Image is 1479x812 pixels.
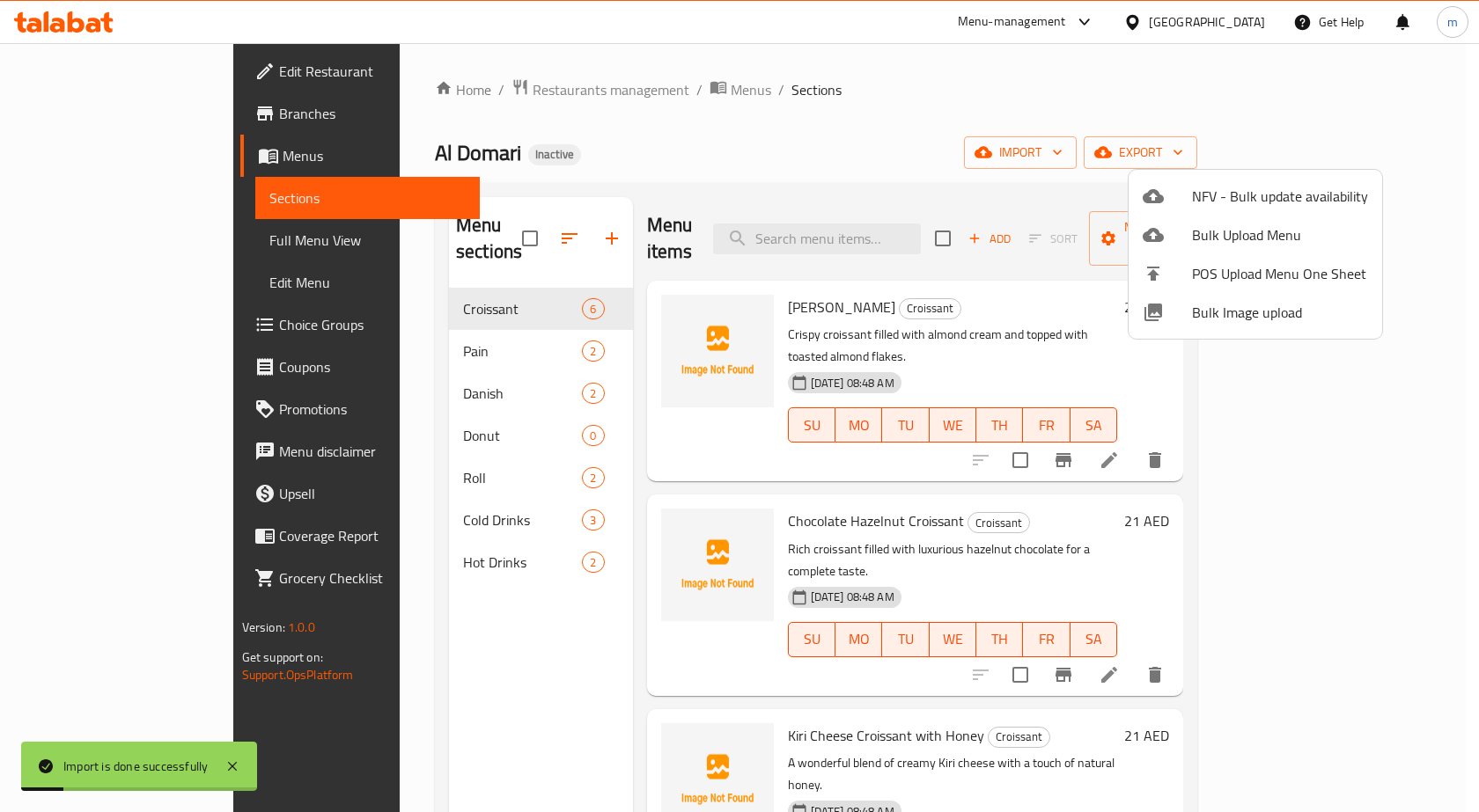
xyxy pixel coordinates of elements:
[1129,254,1382,293] li: POS Upload Menu One Sheet
[1192,302,1368,323] span: Bulk Image upload
[1192,186,1368,207] span: NFV - Bulk update availability
[1192,224,1368,245] span: Bulk Upload Menu
[1192,263,1368,284] span: POS Upload Menu One Sheet
[1129,177,1382,216] li: NFV - Bulk update availability
[1129,216,1382,254] li: Upload bulk menu
[63,757,208,776] div: Import is done successfully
